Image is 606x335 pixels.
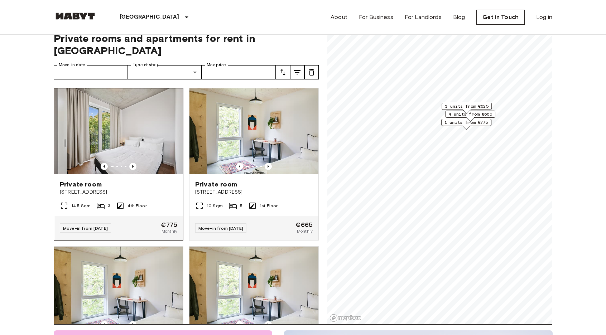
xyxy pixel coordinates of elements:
button: Previous image [236,321,243,328]
span: Monthly [297,228,313,234]
img: Marketing picture of unit DE-01-002-02Q [189,88,318,174]
label: Max price [207,62,226,68]
span: Private rooms and apartments for rent in [GEOGRAPHIC_DATA] [54,32,319,57]
span: 5 [240,203,242,209]
div: Map marker [445,111,495,122]
input: Choose date [54,65,128,79]
span: 4 units from €665 [448,111,492,117]
div: Map marker [441,119,491,130]
span: 1st Floor [260,203,278,209]
span: Private room [60,180,102,189]
span: Move-in from [DATE] [63,225,108,231]
button: Previous image [101,163,108,170]
button: Previous image [236,163,243,170]
a: About [331,13,347,21]
span: 3 [108,203,110,209]
div: Map marker [442,103,492,114]
span: Private room [195,180,237,189]
a: Log in [536,13,552,21]
span: 14.5 Sqm [71,203,91,209]
a: Mapbox logo [330,314,361,322]
label: Type of stay [133,62,158,68]
a: Blog [453,13,465,21]
a: Get in Touch [476,10,525,25]
img: Marketing picture of unit DE-01-259-018-03Q [54,88,183,174]
span: 1 units from €775 [444,119,488,126]
span: [STREET_ADDRESS] [195,189,313,196]
span: €775 [161,222,177,228]
button: Previous image [129,163,136,170]
span: €665 [295,222,313,228]
a: Marketing picture of unit DE-01-259-018-03QPrevious imagePrevious imagePrivate room[STREET_ADDRES... [54,88,183,241]
img: Marketing picture of unit DE-01-008-05Q [189,247,318,332]
p: [GEOGRAPHIC_DATA] [120,13,179,21]
button: Previous image [265,163,272,170]
a: Marketing picture of unit DE-01-002-02QPrevious imagePrevious imagePrivate room[STREET_ADDRESS]10... [189,88,319,241]
a: For Landlords [405,13,442,21]
label: Move-in date [59,62,85,68]
span: [STREET_ADDRESS] [60,189,177,196]
button: tune [290,65,304,79]
button: tune [304,65,319,79]
span: 10 Sqm [207,203,223,209]
a: For Business [359,13,393,21]
span: Move-in from [DATE] [198,225,243,231]
span: Monthly [162,228,177,234]
img: Marketing picture of unit DE-01-009-01Q [54,247,183,332]
button: tune [276,65,290,79]
span: 3 units from €625 [445,103,489,110]
img: Habyt [54,13,97,20]
button: Previous image [101,321,108,328]
span: 4th Floor [128,203,146,209]
button: Previous image [265,321,272,328]
button: Previous image [129,321,136,328]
